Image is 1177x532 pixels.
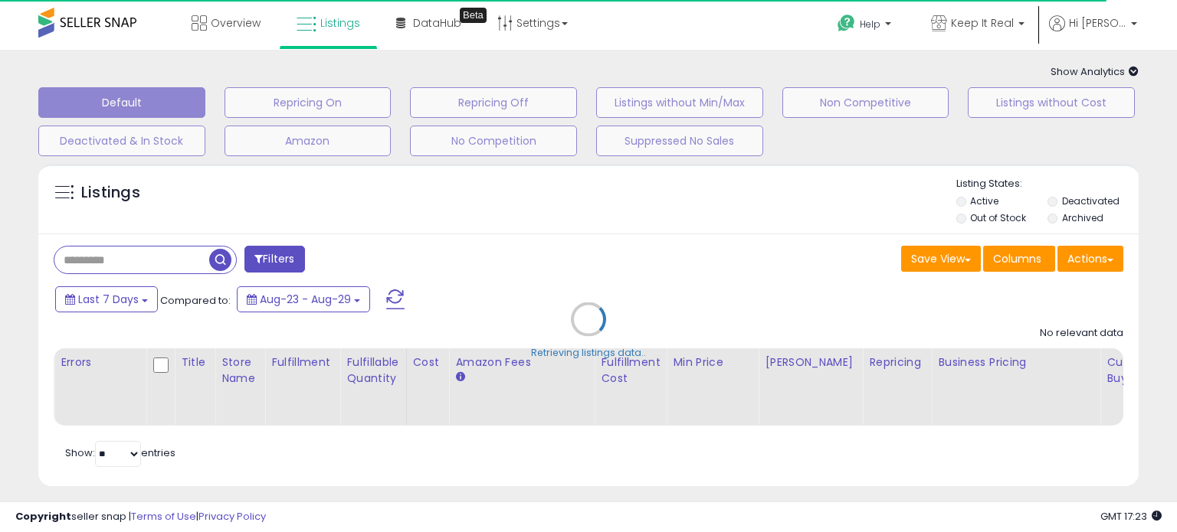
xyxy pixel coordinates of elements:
[211,15,261,31] span: Overview
[225,126,392,156] button: Amazon
[837,14,856,33] i: Get Help
[951,15,1014,31] span: Keep It Real
[531,346,646,360] div: Retrieving listings data..
[1100,509,1162,524] span: 2025-09-6 17:23 GMT
[1049,15,1137,50] a: Hi [PERSON_NAME]
[410,87,577,118] button: Repricing Off
[320,15,360,31] span: Listings
[782,87,949,118] button: Non Competitive
[825,2,907,50] a: Help
[968,87,1135,118] button: Listings without Cost
[860,18,880,31] span: Help
[38,126,205,156] button: Deactivated & In Stock
[131,509,196,524] a: Terms of Use
[15,509,71,524] strong: Copyright
[38,87,205,118] button: Default
[225,87,392,118] button: Repricing On
[15,510,266,524] div: seller snap | |
[1069,15,1126,31] span: Hi [PERSON_NAME]
[596,126,763,156] button: Suppressed No Sales
[410,126,577,156] button: No Competition
[413,15,461,31] span: DataHub
[198,509,266,524] a: Privacy Policy
[1051,64,1139,79] span: Show Analytics
[460,8,487,23] div: Tooltip anchor
[596,87,763,118] button: Listings without Min/Max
